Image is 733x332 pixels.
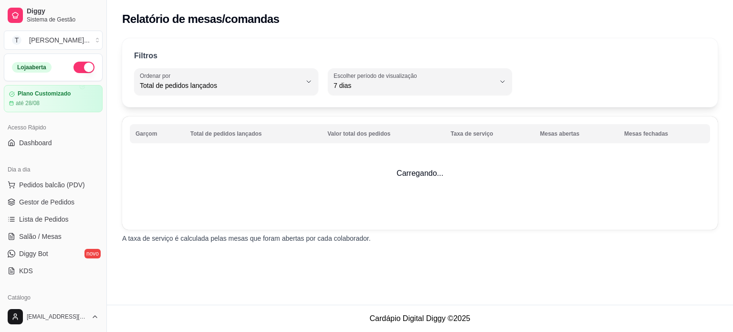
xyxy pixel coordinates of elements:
[107,305,733,332] footer: Cardápio Digital Diggy © 2025
[134,50,157,62] p: Filtros
[334,72,420,80] label: Escolher período de visualização
[27,313,87,321] span: [EMAIL_ADDRESS][DOMAIN_NAME]
[18,90,71,97] article: Plano Customizado
[4,135,103,150] a: Dashboard
[4,120,103,135] div: Acesso Rápido
[4,162,103,177] div: Dia a dia
[4,194,103,210] a: Gestor de Pedidos
[19,197,74,207] span: Gestor de Pedidos
[4,177,103,193] button: Pedidos balcão (PDV)
[4,305,103,328] button: [EMAIL_ADDRESS][DOMAIN_NAME]
[4,4,103,27] a: DiggySistema de Gestão
[328,68,512,95] button: Escolher período de visualização7 dias
[4,263,103,278] a: KDS
[140,72,174,80] label: Ordenar por
[12,62,52,73] div: Loja aberta
[4,212,103,227] a: Lista de Pedidos
[134,68,318,95] button: Ordenar porTotal de pedidos lançados
[19,180,85,190] span: Pedidos balcão (PDV)
[73,62,94,73] button: Alterar Status
[4,290,103,305] div: Catálogo
[19,214,69,224] span: Lista de Pedidos
[4,31,103,50] button: Select a team
[19,138,52,148] span: Dashboard
[122,11,279,27] h2: Relatório de mesas/comandas
[29,35,90,45] div: [PERSON_NAME] ...
[122,234,718,243] p: A taxa de serviço é calculada pelas mesas que foram abertas por cada colaborador.
[4,229,103,244] a: Salão / Mesas
[140,81,301,90] span: Total de pedidos lançados
[19,249,48,258] span: Diggy Bot
[19,232,62,241] span: Salão / Mesas
[334,81,495,90] span: 7 dias
[4,85,103,112] a: Plano Customizadoaté 28/08
[27,16,99,23] span: Sistema de Gestão
[16,99,40,107] article: até 28/08
[27,7,99,16] span: Diggy
[4,246,103,261] a: Diggy Botnovo
[122,117,718,230] td: Carregando...
[19,266,33,276] span: KDS
[12,35,21,45] span: T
